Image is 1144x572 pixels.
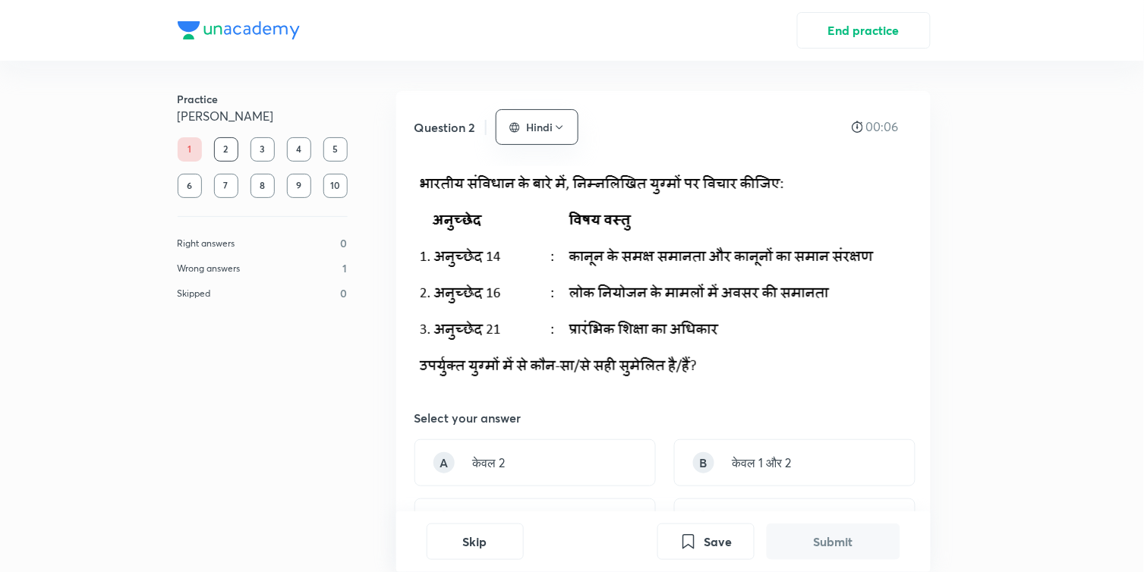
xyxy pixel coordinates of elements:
[657,523,755,560] button: Save
[427,523,524,560] button: Skip
[414,118,476,137] h5: Question 2
[178,262,241,275] p: Wrong answers
[433,452,455,473] div: A
[178,21,300,39] img: Company Logo
[414,166,878,380] img: 08-10-21-01:48:02-PM
[287,137,311,162] div: 4
[852,121,863,133] img: stopwatch icon
[323,174,348,198] div: 10
[473,454,506,472] p: केवल 2
[767,523,900,560] button: Submit
[414,409,522,427] h5: Select your answer
[733,454,792,472] p: केवल 1 और 2
[287,174,311,198] div: 9
[251,174,275,198] div: 8
[251,137,275,162] div: 3
[178,91,348,107] h6: Practice
[178,137,202,162] div: 1
[343,260,348,276] p: 1
[323,137,348,162] div: 5
[341,235,348,251] p: 0
[178,287,211,300] p: Skipped
[341,285,348,301] p: 0
[693,452,714,473] div: B
[214,137,238,162] div: 2
[496,109,578,145] button: Hindi
[214,174,238,198] div: 7
[178,237,235,250] p: Right answers
[178,107,348,125] h5: [PERSON_NAME]
[797,12,931,49] button: End practice
[178,174,202,198] div: 6
[852,120,912,134] div: 00:06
